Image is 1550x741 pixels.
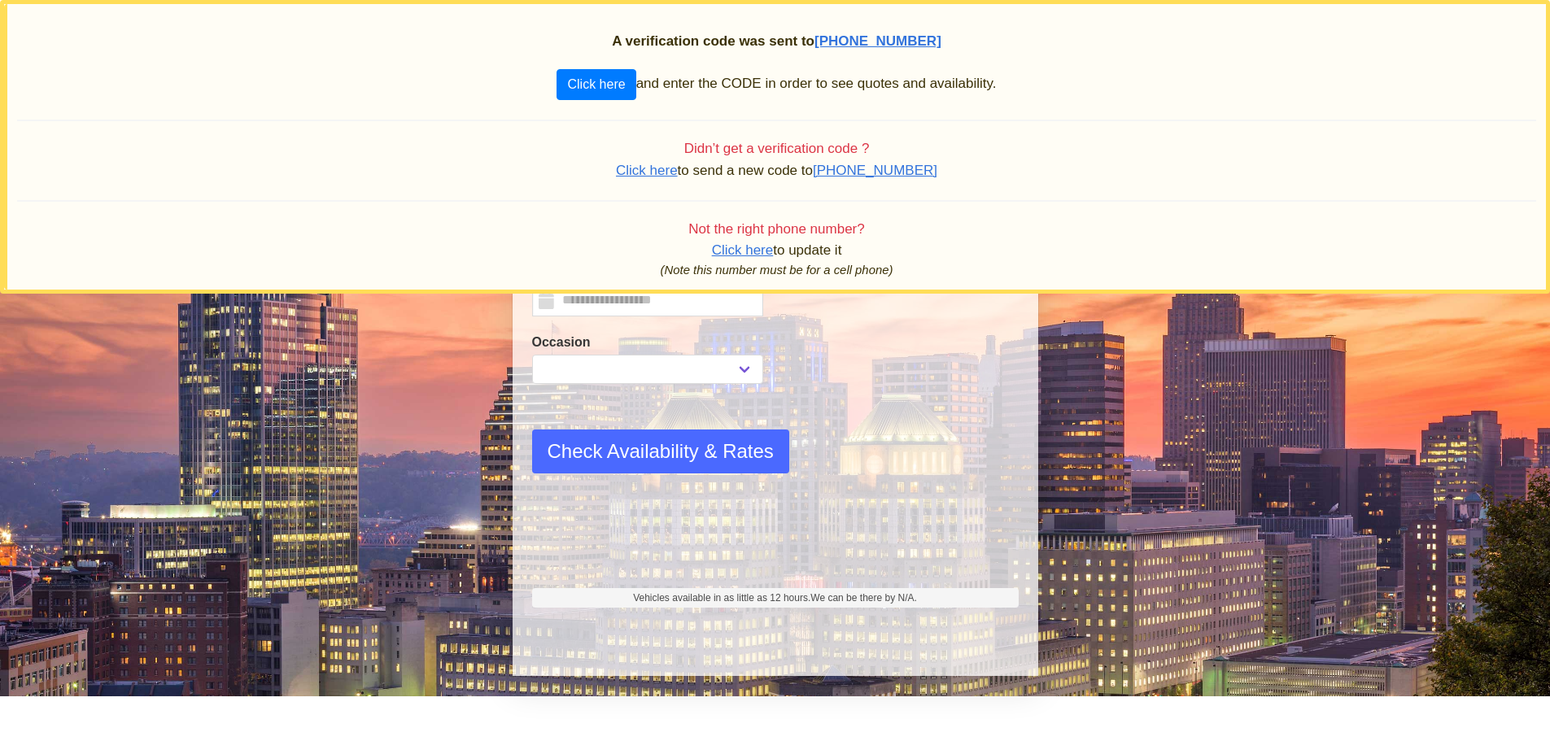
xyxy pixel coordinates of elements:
span: [PHONE_NUMBER] [814,33,941,49]
label: Occasion [532,333,763,352]
span: Vehicles available in as little as 12 hours. [633,591,917,605]
span: Click here [616,163,678,178]
button: Check Availability & Rates [532,429,789,473]
h4: Didn’t get a verification code ? [17,141,1536,157]
h4: Not the right phone number? [17,221,1536,238]
span: [PHONE_NUMBER] [813,163,937,178]
span: We can be there by N/A. [810,592,917,604]
p: and enter the CODE in order to see quotes and availability. [17,69,1536,100]
button: Click here [557,69,635,100]
h2: A verification code was sent to [17,33,1536,50]
span: Click here [712,242,774,258]
p: to update it [17,241,1536,260]
span: Check Availability & Rates [548,437,774,466]
i: (Note this number must be for a cell phone) [661,264,893,277]
p: to send a new code to [17,161,1536,181]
